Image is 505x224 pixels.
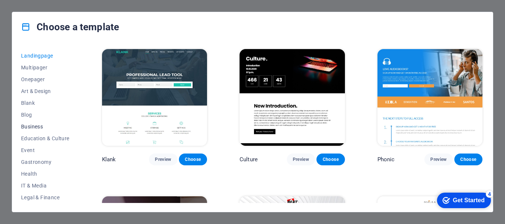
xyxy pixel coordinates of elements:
button: Education & Culture [21,132,70,144]
button: Blank [21,97,70,109]
span: Health [21,171,70,177]
span: Landingpage [21,53,70,59]
span: Preview [430,156,447,162]
button: Preview [287,154,315,165]
span: Preview [155,156,171,162]
button: Preview [149,154,177,165]
span: IT & Media [21,183,70,189]
img: Klank [102,49,207,146]
button: Blog [21,109,70,121]
button: Preview [424,154,453,165]
h4: Choose a template [21,21,119,33]
span: Choose [322,156,339,162]
span: Business [21,124,70,130]
div: 4 [55,1,62,9]
span: Choose [460,156,477,162]
button: Choose [179,154,207,165]
span: Onepager [21,76,70,82]
button: Landingpage [21,50,70,62]
span: Choose [185,156,201,162]
div: Get Started [22,8,54,15]
button: Business [21,121,70,132]
button: Event [21,144,70,156]
div: Get Started 4 items remaining, 20% complete [6,4,60,19]
button: Onepager [21,73,70,85]
p: Culture [240,156,258,163]
button: Gastronomy [21,156,70,168]
span: Legal & Finance [21,194,70,200]
button: Choose [316,154,345,165]
span: Gastronomy [21,159,70,165]
button: Choose [454,154,482,165]
p: Phonic [377,156,395,163]
span: Preview [293,156,309,162]
img: Culture [240,49,345,146]
p: Klank [102,156,116,163]
button: Art & Design [21,85,70,97]
span: Event [21,147,70,153]
button: Multipager [21,62,70,73]
span: Art & Design [21,88,70,94]
button: Legal & Finance [21,192,70,203]
button: Health [21,168,70,180]
button: IT & Media [21,180,70,192]
img: Phonic [377,49,482,146]
span: Blog [21,112,70,118]
span: Education & Culture [21,135,70,141]
span: Multipager [21,65,70,70]
span: Blank [21,100,70,106]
